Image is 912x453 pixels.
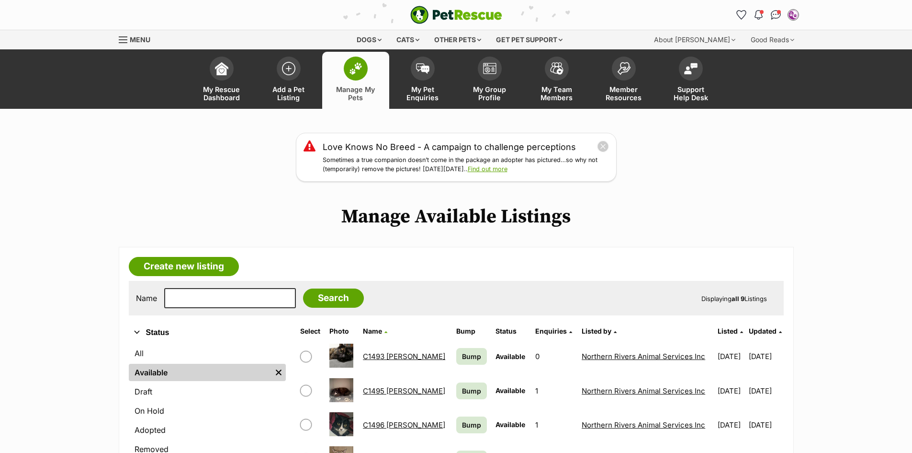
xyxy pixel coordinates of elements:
a: C1495 [PERSON_NAME] [363,386,445,395]
a: Conversations [768,7,784,23]
span: Bump [462,351,481,361]
img: notifications-46538b983faf8c2785f20acdc204bb7945ddae34d4c08c2a6579f10ce5e182be.svg [754,10,762,20]
a: Northern Rivers Animal Services Inc [582,352,705,361]
img: manage-my-pets-icon-02211641906a0b7f246fdf0571729dbe1e7629f14944591b6c1af311fb30b64b.svg [349,62,362,75]
a: C1493 [PERSON_NAME] [363,352,445,361]
a: Create new listing [129,257,239,276]
a: My Team Members [523,52,590,109]
a: All [129,345,286,362]
a: PetRescue [410,6,502,24]
span: My Rescue Dashboard [200,85,243,102]
td: [DATE] [714,408,748,441]
a: Listed by [582,327,617,335]
td: [DATE] [749,408,783,441]
img: Northern Rivers Animal Services Inc profile pic [788,10,798,20]
button: My account [786,7,801,23]
button: Notifications [751,7,766,23]
span: Name [363,327,382,335]
img: chat-41dd97257d64d25036548639549fe6c8038ab92f7586957e7f3b1b290dea8141.svg [771,10,781,20]
p: Sometimes a true companion doesn’t come in the package an adopter has pictured…so why not (tempor... [323,156,609,174]
span: Available [495,386,525,395]
a: Support Help Desk [657,52,724,109]
button: Status [129,326,286,339]
span: Member Resources [602,85,645,102]
span: My Group Profile [468,85,511,102]
span: Listed [718,327,738,335]
a: Menu [119,30,157,47]
strong: all 9 [732,295,744,302]
div: Get pet support [489,30,569,49]
span: Listed by [582,327,611,335]
td: 1 [531,374,577,407]
span: Bump [462,420,481,430]
img: member-resources-icon-8e73f808a243e03378d46382f2149f9095a855e16c252ad45f914b54edf8863c.svg [617,62,631,75]
a: Remove filter [271,364,286,381]
a: Favourites [734,7,749,23]
td: [DATE] [749,374,783,407]
img: pet-enquiries-icon-7e3ad2cf08bfb03b45e93fb7055b45f3efa6380592205ae92323e6603595dc1f.svg [416,63,429,74]
th: Select [296,324,325,339]
th: Photo [326,324,358,339]
a: Name [363,327,387,335]
img: help-desk-icon-fdf02630f3aa405de69fd3d07c3f3aa587a6932b1a1747fa1d2bba05be0121f9.svg [684,63,698,74]
a: Bump [456,348,487,365]
div: About [PERSON_NAME] [647,30,742,49]
label: Name [136,294,157,302]
span: Support Help Desk [669,85,712,102]
div: Good Reads [744,30,801,49]
a: Manage My Pets [322,52,389,109]
a: Add a Pet Listing [255,52,322,109]
span: Add a Pet Listing [267,85,310,102]
span: Manage My Pets [334,85,377,102]
img: team-members-icon-5396bd8760b3fe7c0b43da4ab00e1e3bb1a5d9ba89233759b79545d2d3fc5d0d.svg [550,62,563,75]
a: On Hold [129,402,286,419]
span: Menu [130,35,150,44]
div: Dogs [350,30,388,49]
a: My Pet Enquiries [389,52,456,109]
td: [DATE] [714,374,748,407]
a: My Rescue Dashboard [188,52,255,109]
div: Other pets [428,30,488,49]
a: Bump [456,417,487,433]
a: Updated [749,327,782,335]
th: Bump [452,324,491,339]
td: [DATE] [749,340,783,373]
span: translation missing: en.admin.listings.index.attributes.enquiries [535,327,567,335]
button: close [597,140,609,152]
td: [DATE] [714,340,748,373]
span: Available [495,352,525,360]
ul: Account quick links [734,7,801,23]
a: Enquiries [535,327,572,335]
a: Northern Rivers Animal Services Inc [582,386,705,395]
a: Bump [456,383,487,399]
span: Updated [749,327,777,335]
td: 1 [531,408,577,441]
a: C1496 [PERSON_NAME] [363,420,445,430]
img: dashboard-icon-eb2f2d2d3e046f16d808141f083e7271f6b2e854fb5c12c21221c1fb7104beca.svg [215,62,228,75]
span: My Team Members [535,85,578,102]
span: Available [495,420,525,429]
span: Bump [462,386,481,396]
a: Love Knows No Breed - A campaign to challenge perceptions [323,140,576,153]
img: logo-e224e6f780fb5917bec1dbf3a21bbac754714ae5b6737aabdf751b685950b380.svg [410,6,502,24]
a: My Group Profile [456,52,523,109]
a: Find out more [468,165,507,173]
td: 0 [531,340,577,373]
a: Northern Rivers Animal Services Inc [582,420,705,430]
a: Available [129,364,271,381]
div: Cats [390,30,426,49]
a: Listed [718,327,743,335]
a: Member Resources [590,52,657,109]
a: Adopted [129,421,286,439]
img: group-profile-icon-3fa3cf56718a62981997c0bc7e787c4b2cf8bcc04b72c1350f741eb67cf2f40e.svg [483,63,496,74]
span: My Pet Enquiries [401,85,444,102]
a: Draft [129,383,286,400]
th: Status [492,324,530,339]
input: Search [303,289,364,308]
img: add-pet-listing-icon-0afa8454b4691262ce3f59096e99ab1cd57d4a30225e0717b998d2c9b9846f56.svg [282,62,295,75]
span: Displaying Listings [701,295,767,302]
